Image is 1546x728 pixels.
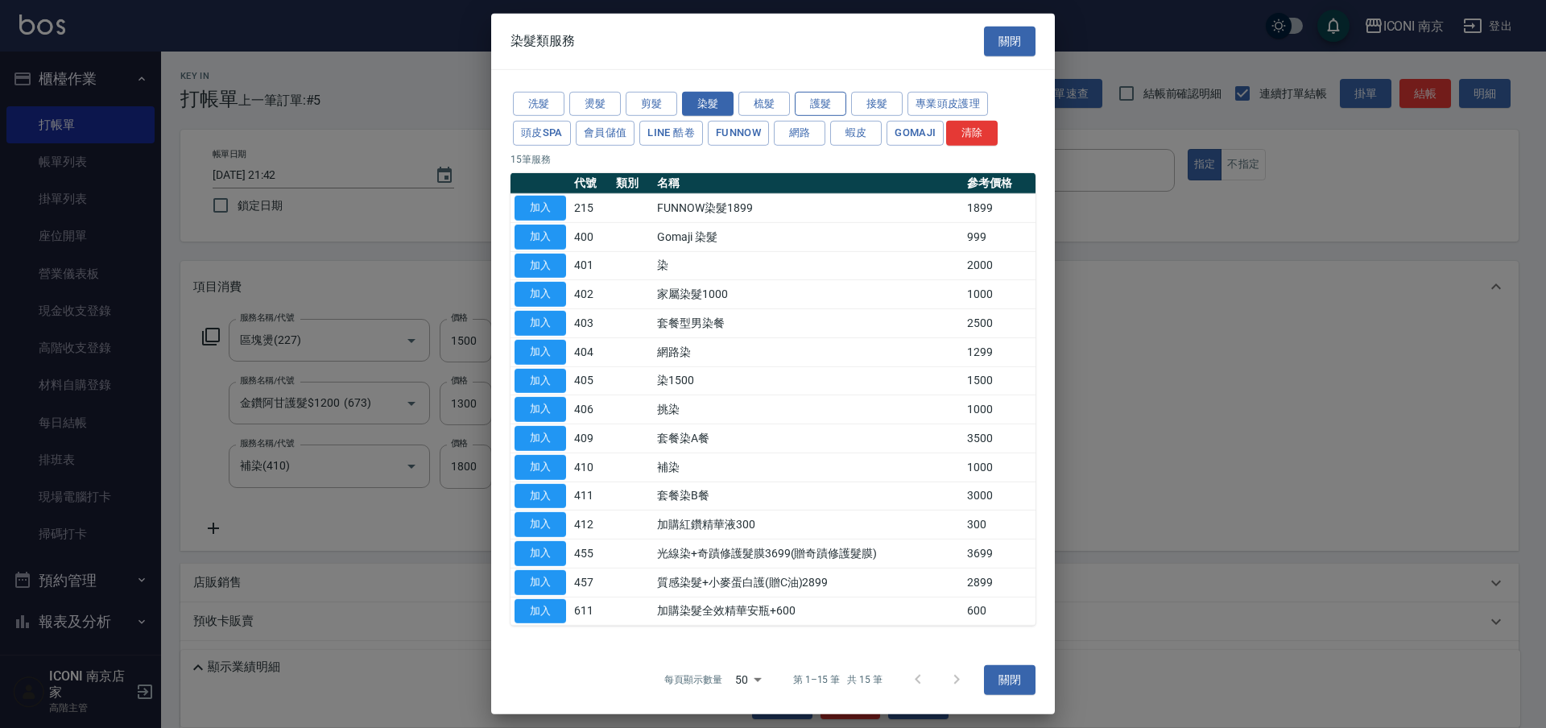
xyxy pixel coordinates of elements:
button: 關閉 [984,27,1035,56]
button: 護髮 [795,91,846,116]
button: 加入 [515,397,566,422]
td: 402 [570,280,612,309]
button: 頭皮SPA [513,121,571,146]
button: 加入 [515,426,566,451]
button: 加入 [515,483,566,508]
td: 1000 [963,453,1035,482]
td: 611 [570,597,612,626]
td: 加購紅鑽精華液300 [653,511,963,540]
td: 600 [963,597,1035,626]
button: 加入 [515,225,566,250]
button: Gomaji [887,121,944,146]
button: 洗髮 [513,91,564,116]
p: 每頁顯示數量 [664,672,722,687]
td: 406 [570,395,612,424]
td: 404 [570,337,612,366]
td: 3500 [963,424,1035,453]
button: 加入 [515,570,566,595]
button: 加入 [515,282,566,307]
button: 加入 [515,368,566,393]
button: 專業頭皮護理 [907,91,988,116]
button: 網路 [774,121,825,146]
p: 第 1–15 筆 共 15 筆 [793,672,883,687]
th: 參考價格 [963,173,1035,194]
button: 染髮 [682,91,734,116]
td: 染1500 [653,366,963,395]
td: 1000 [963,280,1035,309]
td: 215 [570,193,612,222]
td: 套餐染B餐 [653,482,963,511]
td: 挑染 [653,395,963,424]
td: 403 [570,308,612,337]
span: 染髮類服務 [511,33,575,49]
td: 999 [963,222,1035,251]
button: 加入 [515,340,566,365]
td: 300 [963,511,1035,540]
td: 411 [570,482,612,511]
td: 1000 [963,395,1035,424]
button: 加入 [515,455,566,480]
td: 補染 [653,453,963,482]
td: 400 [570,222,612,251]
td: 457 [570,568,612,597]
td: 401 [570,251,612,280]
td: 410 [570,453,612,482]
div: 50 [729,658,767,701]
button: 加入 [515,541,566,566]
button: 清除 [946,121,998,146]
button: 剪髮 [626,91,677,116]
td: 1899 [963,193,1035,222]
button: 燙髮 [569,91,621,116]
td: Gomaji 染髮 [653,222,963,251]
th: 類別 [612,173,654,194]
td: 412 [570,511,612,540]
td: 3699 [963,539,1035,568]
td: 455 [570,539,612,568]
button: 梳髮 [738,91,790,116]
td: 質感染髮+小麥蛋白護(贈C油)2899 [653,568,963,597]
td: 家屬染髮1000 [653,280,963,309]
p: 15 筆服務 [511,152,1035,167]
td: 2500 [963,308,1035,337]
td: 409 [570,424,612,453]
td: 染 [653,251,963,280]
td: 3000 [963,482,1035,511]
button: 加入 [515,512,566,537]
td: 套餐染A餐 [653,424,963,453]
td: 405 [570,366,612,395]
button: 加入 [515,196,566,221]
td: 網路染 [653,337,963,366]
td: 加購染髮全效精華安瓶+600 [653,597,963,626]
td: 1299 [963,337,1035,366]
button: 加入 [515,598,566,623]
button: 加入 [515,253,566,278]
td: FUNNOW染髮1899 [653,193,963,222]
th: 代號 [570,173,612,194]
td: 2000 [963,251,1035,280]
button: 蝦皮 [830,121,882,146]
button: 接髮 [851,91,903,116]
td: 光線染+奇蹟修護髮膜3699(贈奇蹟修護髮膜) [653,539,963,568]
button: 會員儲值 [576,121,635,146]
button: 加入 [515,311,566,336]
td: 1500 [963,366,1035,395]
td: 2899 [963,568,1035,597]
button: FUNNOW [708,121,769,146]
th: 名稱 [653,173,963,194]
button: LINE 酷卷 [639,121,703,146]
td: 套餐型男染餐 [653,308,963,337]
button: 關閉 [984,665,1035,695]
